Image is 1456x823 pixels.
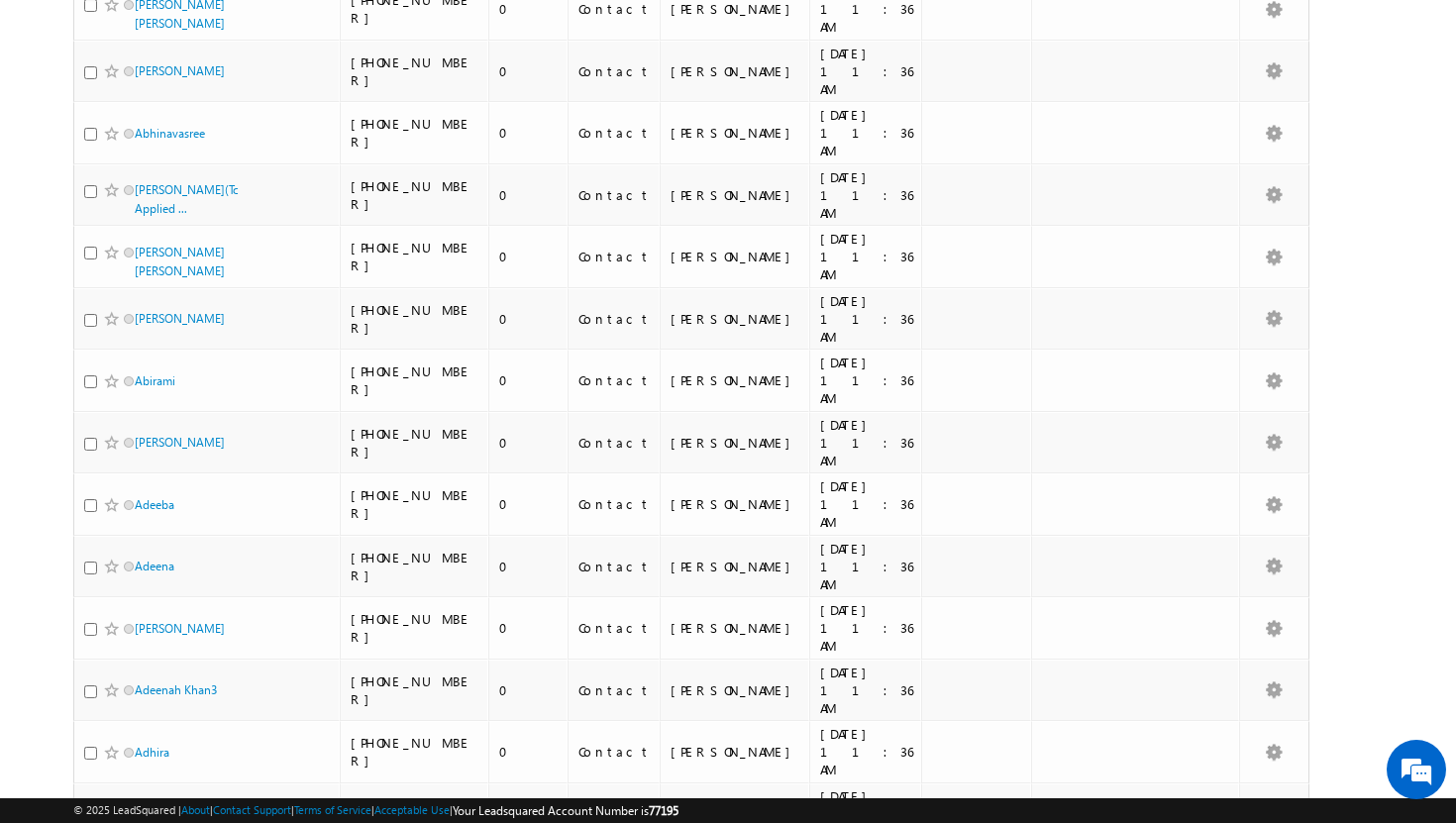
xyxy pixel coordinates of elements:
a: Abhinavasree [135,126,205,141]
div: [DATE] 11:36 AM [820,601,913,655]
div: [PERSON_NAME] [671,434,800,452]
a: [PERSON_NAME] [135,63,225,78]
a: Adeenah Khan3 [135,682,217,697]
div: [PERSON_NAME] [671,124,800,142]
div: [PERSON_NAME] [671,743,800,761]
div: Contact [578,371,651,389]
div: [DATE] 11:36 AM [820,168,913,222]
div: [PHONE_NUMBER] [351,301,479,337]
div: Contact [578,558,651,575]
div: [PHONE_NUMBER] [351,549,479,584]
div: Contact [578,310,651,328]
a: Terms of Service [294,803,371,816]
div: [PHONE_NUMBER] [351,486,479,522]
div: [PERSON_NAME] [671,248,800,265]
div: 0 [499,62,559,80]
a: Abirami [135,373,175,388]
div: Chat with us now [103,104,333,130]
div: [PHONE_NUMBER] [351,610,479,646]
em: Start Chat [269,610,360,637]
div: [DATE] 11:36 AM [820,664,913,717]
div: [PERSON_NAME] [671,558,800,575]
a: About [181,803,210,816]
a: Adeeba [135,497,174,512]
div: [PERSON_NAME] [671,62,800,80]
div: [PERSON_NAME] [671,681,800,699]
div: 0 [499,681,559,699]
div: Contact [578,743,651,761]
div: [DATE] 11:36 AM [820,45,913,98]
a: [PERSON_NAME] [135,311,225,326]
div: Contact [578,62,651,80]
div: 0 [499,434,559,452]
div: [PHONE_NUMBER] [351,672,479,708]
div: Contact [578,619,651,637]
div: [DATE] 11:36 AM [820,477,913,531]
div: [PHONE_NUMBER] [351,239,479,274]
div: Contact [578,434,651,452]
div: [DATE] 11:36 AM [820,540,913,593]
div: 0 [499,743,559,761]
div: Minimize live chat window [325,10,372,57]
div: Contact [578,681,651,699]
div: 0 [499,124,559,142]
div: Contact [578,186,651,204]
a: Adeena [135,559,174,573]
span: Your Leadsquared Account Number is [453,803,678,818]
div: [PERSON_NAME] [671,186,800,204]
div: 0 [499,495,559,513]
span: © 2025 LeadSquared | | | | | [73,801,678,820]
div: [DATE] 11:36 AM [820,292,913,346]
div: [PERSON_NAME] [671,310,800,328]
div: [PERSON_NAME] [671,371,800,389]
div: [PHONE_NUMBER] [351,734,479,770]
div: [DATE] 11:36 AM [820,230,913,283]
div: 0 [499,310,559,328]
a: [PERSON_NAME] [135,435,225,450]
div: [PERSON_NAME] [671,495,800,513]
div: [DATE] 11:36 AM [820,416,913,469]
a: Adhira [135,745,169,760]
div: Contact [578,124,651,142]
a: Acceptable Use [374,803,450,816]
div: [PHONE_NUMBER] [351,115,479,151]
div: [DATE] 11:36 AM [820,354,913,407]
img: d_60004797649_company_0_60004797649 [34,104,83,130]
div: 0 [499,186,559,204]
div: 0 [499,248,559,265]
a: Contact Support [213,803,291,816]
a: [PERSON_NAME](Tc Applied ... [135,182,239,216]
a: [PERSON_NAME] [135,621,225,636]
div: [PERSON_NAME] [671,619,800,637]
textarea: Type your message and hit 'Enter' [26,183,362,593]
div: [PHONE_NUMBER] [351,177,479,213]
div: [PHONE_NUMBER] [351,362,479,398]
div: 0 [499,558,559,575]
div: 0 [499,619,559,637]
a: [PERSON_NAME] [PERSON_NAME] [135,245,225,278]
div: [PHONE_NUMBER] [351,425,479,461]
span: 77195 [649,803,678,818]
div: [DATE] 11:36 AM [820,725,913,778]
div: Contact [578,248,651,265]
div: [PHONE_NUMBER] [351,53,479,89]
div: 0 [499,371,559,389]
div: Contact [578,495,651,513]
div: [DATE] 11:36 AM [820,106,913,159]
